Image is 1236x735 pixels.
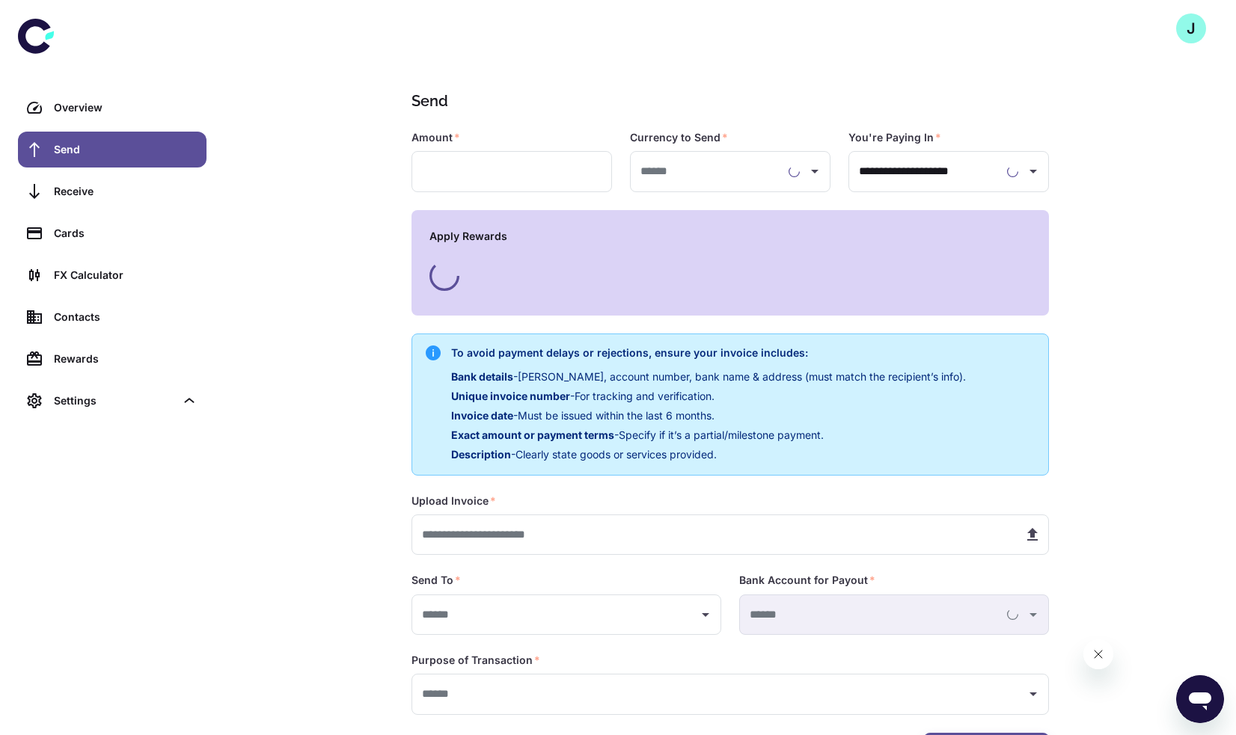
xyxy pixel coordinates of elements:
h1: Send [412,90,1043,112]
p: - Must be issued within the last 6 months. [451,408,966,424]
div: Send [54,141,198,158]
p: - Specify if it’s a partial/milestone payment. [451,427,966,443]
label: Upload Invoice [412,493,496,508]
label: Send To [412,573,461,588]
p: - For tracking and verification. [451,388,966,405]
a: Rewards [18,341,206,377]
label: You're Paying In [848,130,941,145]
div: Receive [54,183,198,200]
a: Receive [18,173,206,209]
iframe: Close message [1083,639,1113,669]
label: Currency to Send [630,130,728,145]
span: Unique invoice number [451,390,570,402]
iframe: Button to launch messaging window [1176,675,1224,723]
span: Description [451,448,511,461]
span: Invoice date [451,409,513,422]
div: Settings [54,393,175,409]
button: Open [1023,161,1044,182]
button: Open [1023,683,1044,704]
p: - [PERSON_NAME], account number, bank name & address (must match the recipient’s info). [451,369,966,385]
div: Cards [54,225,198,242]
button: Open [804,161,825,182]
label: Amount [412,130,460,145]
label: Bank Account for Payout [739,573,875,588]
h6: To avoid payment delays or rejections, ensure your invoice includes: [451,345,966,361]
span: Exact amount or payment terms [451,428,614,441]
a: FX Calculator [18,257,206,293]
label: Purpose of Transaction [412,653,540,668]
button: Open [695,604,716,625]
span: Hi. Need any help? [9,10,108,22]
button: J [1176,13,1206,43]
span: Bank details [451,370,513,383]
div: Contacts [54,309,198,325]
div: Settings [18,383,206,419]
h6: Apply Rewards [429,228,1031,245]
div: Rewards [54,351,198,367]
p: - Clearly state goods or services provided. [451,446,966,463]
div: FX Calculator [54,267,198,283]
a: Cards [18,215,206,251]
div: Overview [54,99,198,116]
a: Contacts [18,299,206,335]
a: Overview [18,90,206,126]
a: Send [18,132,206,167]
